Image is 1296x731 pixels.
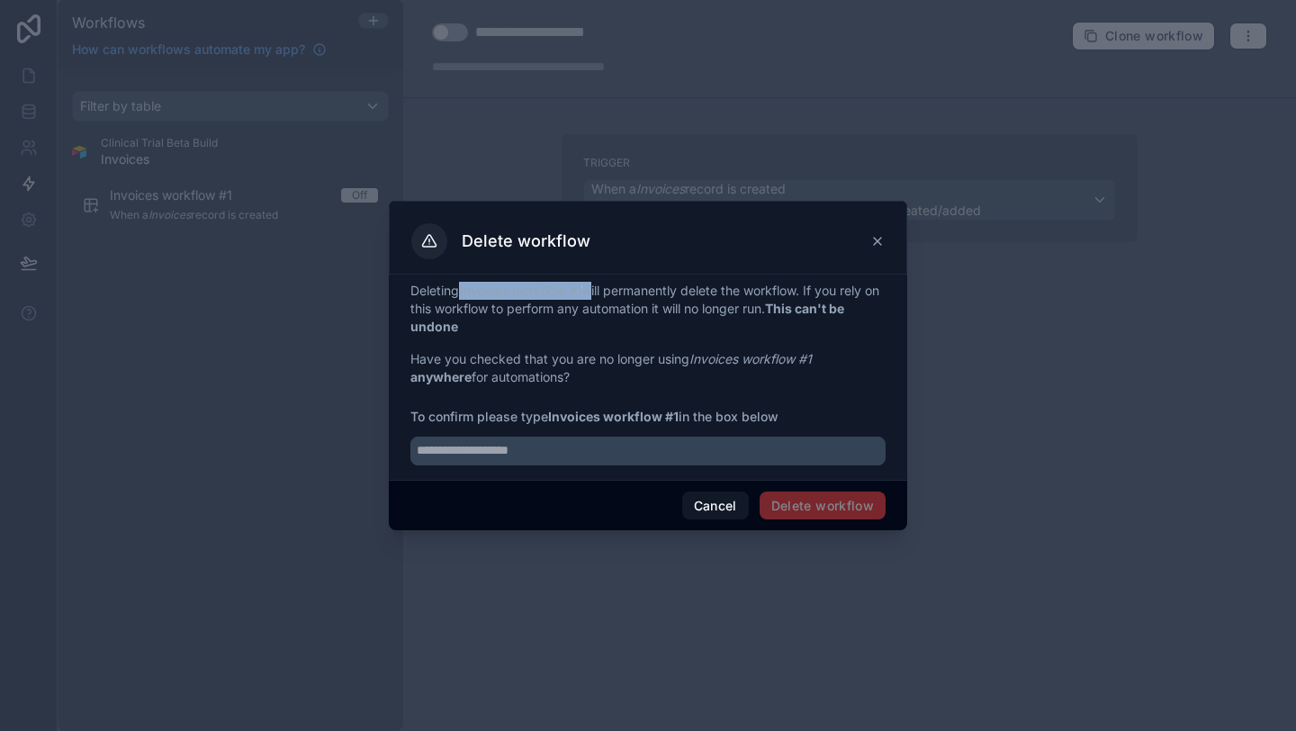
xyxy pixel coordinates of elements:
[459,283,581,298] em: Invoices workflow #1
[462,230,590,252] h3: Delete workflow
[548,409,679,424] strong: Invoices workflow #1
[410,350,886,386] p: Have you checked that you are no longer using for automations?
[410,408,886,426] span: To confirm please type in the box below
[410,282,886,336] p: Deleting will permanently delete the workflow. If you rely on this workflow to perform any automa...
[682,492,749,520] button: Cancel
[410,369,472,384] strong: anywhere
[689,351,812,366] em: Invoices workflow #1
